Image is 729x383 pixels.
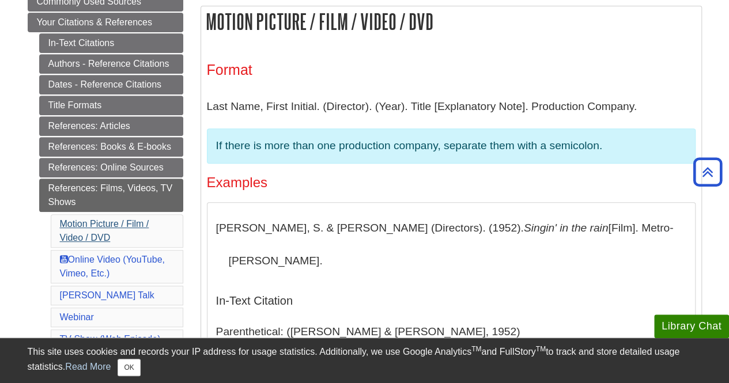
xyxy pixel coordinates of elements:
[654,314,729,338] button: Library Chat
[39,137,183,157] a: References: Books & E-books
[39,179,183,212] a: References: Films, Videos, TV Shows
[65,362,111,371] a: Read More
[60,312,94,322] a: Webinar
[60,290,154,300] a: [PERSON_NAME] Talk
[39,54,183,74] a: Authors - Reference Citations
[118,359,140,376] button: Close
[28,345,702,376] div: This site uses cookies and records your IP address for usage statistics. Additionally, we use Goo...
[39,116,183,136] a: References: Articles
[60,255,165,278] a: Online Video (YouTube, Vimeo, Etc.)
[216,138,686,154] p: If there is more than one production company, separate them with a semicolon.
[60,219,149,242] a: Motion Picture / Film / Video / DVD
[37,17,152,27] span: Your Citations & References
[207,90,696,123] p: Last Name, First Initial. (Director). (Year). Title [Explanatory Note]. Production Company.
[216,283,686,318] h5: In-Text Citation
[216,211,686,278] p: [PERSON_NAME], S. & [PERSON_NAME] (Directors). (1952). [Film]. Metro-[PERSON_NAME].
[207,175,696,190] h4: Examples
[60,334,161,344] a: TV Show (Web Episode)
[39,96,183,115] a: Title Formats
[28,13,183,32] a: Your Citations & References
[524,222,609,234] i: Singin' in the rain
[39,33,183,53] a: In-Text Citations
[207,62,696,78] h3: Format
[201,6,701,37] h2: Motion Picture / Film / Video / DVD
[536,345,546,353] sup: TM
[39,75,183,94] a: Dates - Reference Citations
[689,164,726,180] a: Back to Top
[471,345,481,353] sup: TM
[216,324,686,340] p: Parenthetical: ([PERSON_NAME] & [PERSON_NAME], 1952)
[39,158,183,177] a: References: Online Sources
